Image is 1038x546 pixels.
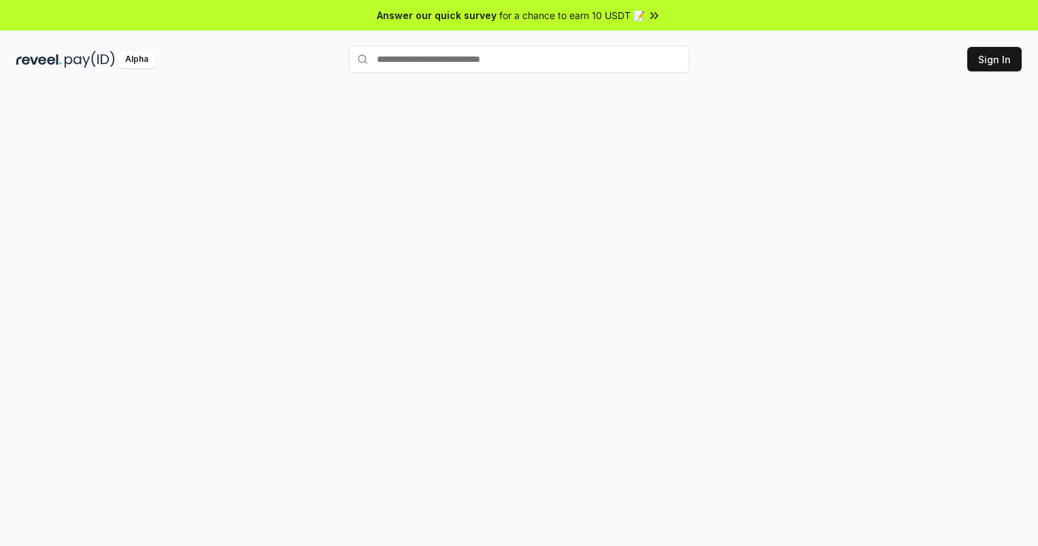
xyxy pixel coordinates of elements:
span: for a chance to earn 10 USDT 📝 [499,8,645,22]
button: Sign In [967,47,1022,71]
img: reveel_dark [16,51,62,68]
div: Alpha [118,51,156,68]
span: Answer our quick survey [377,8,497,22]
img: pay_id [65,51,115,68]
